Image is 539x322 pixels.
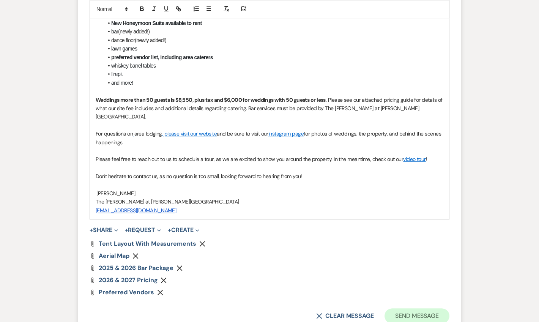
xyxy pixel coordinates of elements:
a: 2025 & 2026 Bar Package [99,265,173,271]
span: bar [111,28,118,35]
a: [EMAIL_ADDRESS][DOMAIN_NAME] [96,207,176,214]
span: dance floor [111,37,135,43]
span: 2025 & 2026 Bar Package [99,264,173,272]
span: and more! [111,80,133,86]
button: Create [168,227,199,233]
p: Please feel free to reach out to us to schedule a tour, as we are excited to show you around the ... [96,155,443,163]
span: + [168,227,171,233]
span: firepit [111,71,123,77]
span: lawn games [111,46,137,52]
span: + [90,227,93,233]
span: . Please see our attached pricing guide for details of what our site fee includes and additional ... [96,96,444,120]
li: (newly added!) [103,36,443,44]
li: (newly added!) [103,27,443,36]
button: Request [125,227,161,233]
p: [PERSON_NAME] [96,189,443,197]
span: whiskey barrel tables [111,63,156,69]
a: Preferred Vendors [99,289,154,295]
p: For questions on area lodging and be sure to visit our for photos of weddings, the property, and ... [96,129,443,147]
span: Don't hesitate to contact us, as no question is too small, looking forward to hearing from you! [96,173,302,180]
span: + [125,227,128,233]
span: Preferred Vendors [99,288,154,296]
a: Tent Layout with Measurements [99,241,196,247]
button: Clear message [316,313,374,319]
span: Tent Layout with Measurements [99,240,196,248]
button: Share [90,227,118,233]
strong: New Honeymoon Suite available to rent [111,20,202,26]
a: , please visit our website [162,130,217,137]
a: Instagram page [268,130,304,137]
a: 2026 & 2027 Pricing [99,277,158,283]
a: video tour [403,156,426,163]
span: 2026 & 2027 Pricing [99,276,158,284]
strong: preferred vendor list, including area caterers [111,54,213,60]
strong: Weddings more than 50 guests is $8,550, plus tax and $6,000 for weddings with 50 guests or less [96,96,326,103]
p: The [PERSON_NAME] at [PERSON_NAME][GEOGRAPHIC_DATA] [96,197,443,206]
a: Aerial Map [99,253,129,259]
span: Aerial Map [99,252,129,260]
